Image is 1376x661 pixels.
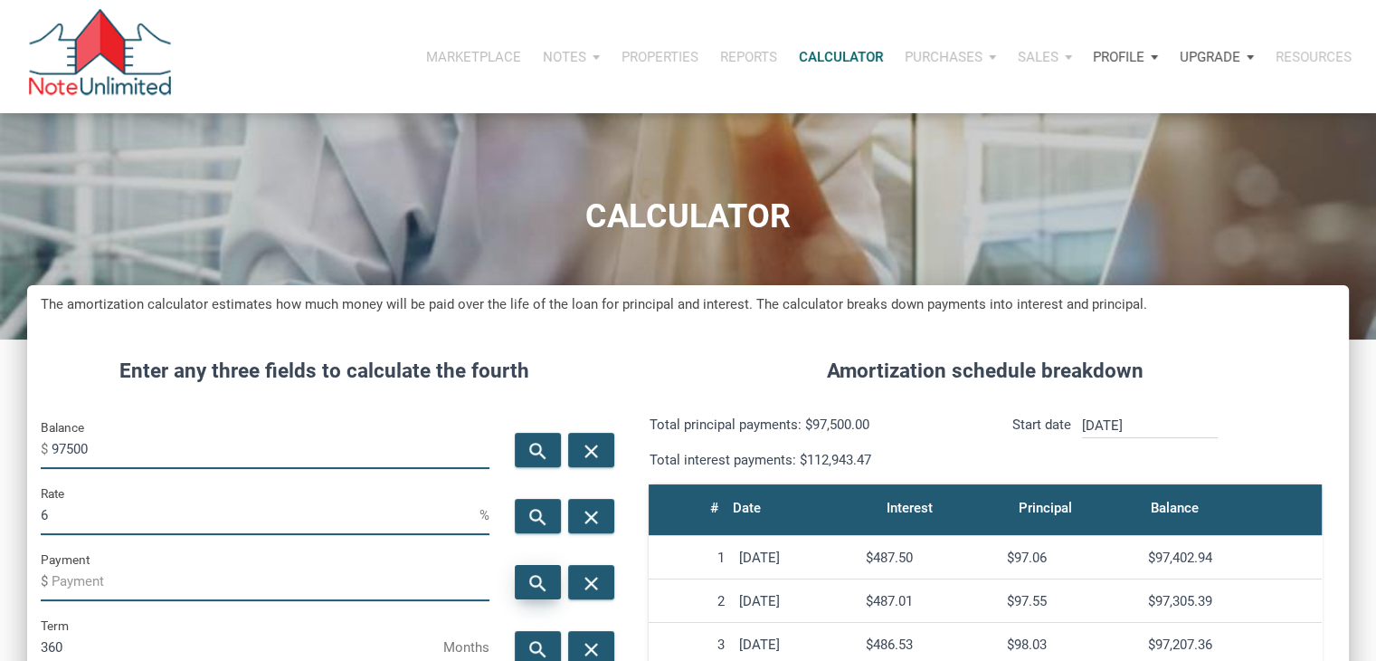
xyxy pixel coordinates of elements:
p: Marketplace [426,49,521,65]
p: Start date [1012,414,1071,471]
div: $486.53 [866,637,992,653]
input: Rate [41,494,479,535]
i: search [527,638,549,661]
button: Upgrade [1169,30,1265,84]
div: 1 [656,550,725,566]
span: $ [41,567,52,596]
h5: The amortization calculator estimates how much money will be paid over the life of the loan for p... [41,294,1335,315]
i: search [527,572,549,595]
div: $487.01 [866,593,992,609]
div: $98.03 [1007,637,1134,653]
div: 3 [656,637,725,653]
button: Properties [611,30,709,84]
p: Properties [622,49,698,65]
i: close [581,638,603,661]
p: Total interest payments: $112,943.47 [649,449,972,471]
button: Resources [1265,30,1362,84]
p: Resources [1276,49,1352,65]
div: Date [733,495,761,521]
button: Profile [1082,30,1169,84]
input: Payment [52,560,489,601]
button: Marketplace [415,30,532,84]
div: [DATE] [739,593,851,609]
p: Upgrade [1180,49,1240,65]
div: [DATE] [739,550,851,566]
i: search [527,506,549,529]
div: $97,305.39 [1148,593,1314,609]
p: Profile [1093,49,1144,65]
button: search [515,565,561,599]
i: close [581,572,603,595]
label: Payment [41,549,90,570]
h1: CALCULATOR [14,198,1362,235]
img: NoteUnlimited [27,9,173,104]
div: 2 [656,593,725,609]
div: $97,207.36 [1148,637,1314,653]
h4: Enter any three fields to calculate the fourth [41,356,608,387]
label: Rate [41,483,64,504]
button: close [568,565,614,599]
i: close [581,440,603,463]
a: Calculator [788,30,894,84]
h4: Amortization schedule breakdown [635,356,1335,387]
button: Reports [709,30,788,84]
div: Interest [887,495,933,521]
div: Balance [1151,495,1199,521]
div: [DATE] [739,637,851,653]
p: Calculator [799,49,883,65]
div: Principal [1019,495,1072,521]
button: search [515,433,561,467]
i: search [527,440,549,463]
p: Reports [720,49,777,65]
span: $ [41,435,52,464]
p: Total principal payments: $97,500.00 [649,414,972,436]
input: Balance [52,428,489,469]
div: $97.06 [1007,550,1134,566]
div: # [710,495,718,521]
span: % [479,501,489,530]
button: close [568,433,614,467]
div: $97,402.94 [1148,550,1314,566]
label: Balance [41,417,84,438]
div: $97.55 [1007,593,1134,609]
div: $487.50 [866,550,992,566]
button: search [515,499,561,533]
label: Term [41,615,69,637]
i: close [581,506,603,529]
button: close [568,499,614,533]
